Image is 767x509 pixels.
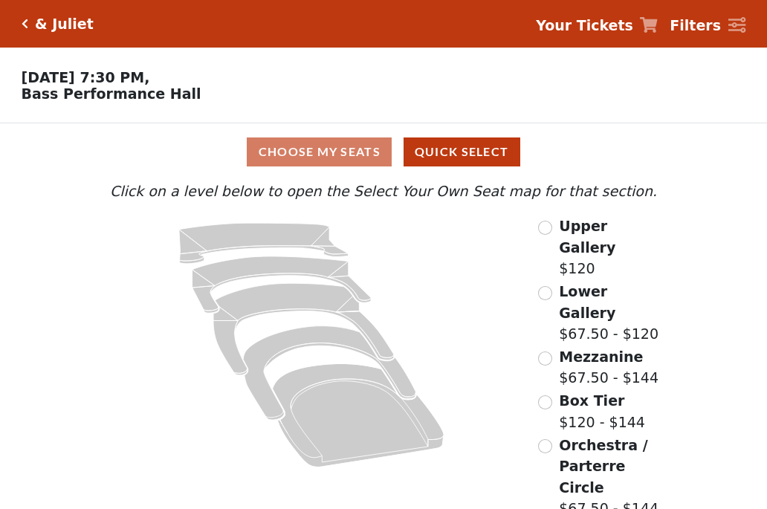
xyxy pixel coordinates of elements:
[106,181,661,202] p: Click on a level below to open the Select Your Own Seat map for that section.
[559,346,658,389] label: $67.50 - $144
[35,16,94,33] h5: & Juliet
[559,348,643,365] span: Mezzanine
[536,17,633,33] strong: Your Tickets
[670,17,721,33] strong: Filters
[536,15,658,36] a: Your Tickets
[559,390,645,432] label: $120 - $144
[670,15,745,36] a: Filters
[559,218,615,256] span: Upper Gallery
[559,437,647,496] span: Orchestra / Parterre Circle
[179,223,349,264] path: Upper Gallery - Seats Available: 163
[192,256,372,313] path: Lower Gallery - Seats Available: 97
[273,364,444,467] path: Orchestra / Parterre Circle - Seats Available: 38
[404,137,520,166] button: Quick Select
[559,281,661,345] label: $67.50 - $120
[559,392,624,409] span: Box Tier
[559,215,661,279] label: $120
[559,283,615,321] span: Lower Gallery
[22,19,28,29] a: Click here to go back to filters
